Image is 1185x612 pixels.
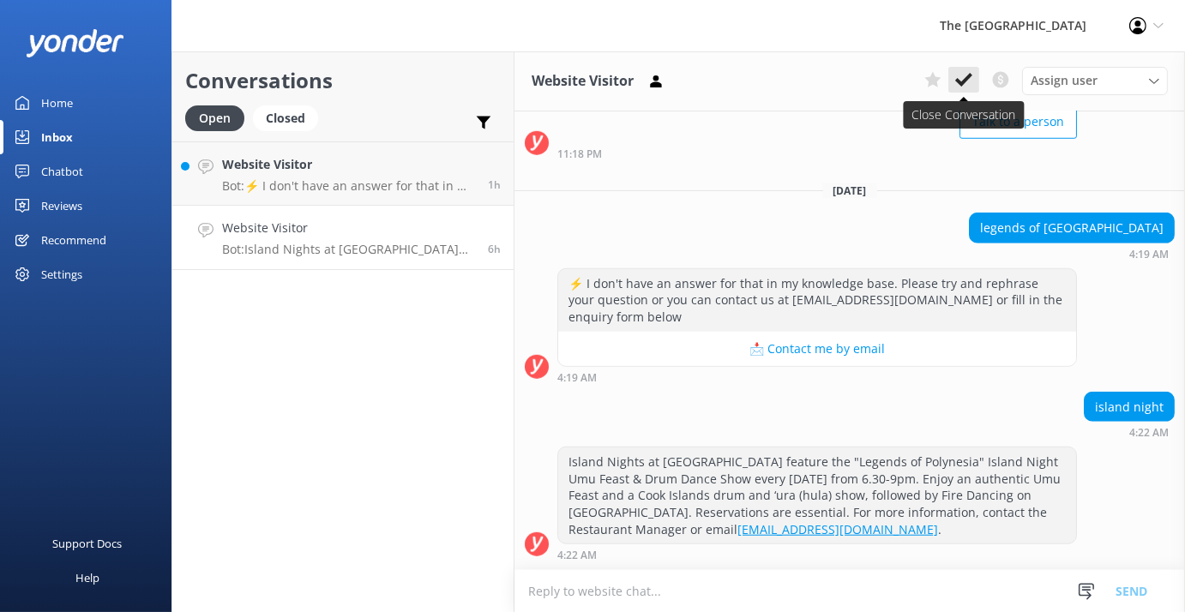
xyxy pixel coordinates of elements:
[557,373,597,383] strong: 4:19 AM
[823,183,877,198] span: [DATE]
[222,155,475,174] h4: Website Visitor
[41,154,83,189] div: Chatbot
[41,120,73,154] div: Inbox
[1084,426,1175,438] div: Sep 30 2025 06:22am (UTC -10:00) Pacific/Honolulu
[75,561,99,595] div: Help
[969,248,1175,260] div: Sep 30 2025 06:19am (UTC -10:00) Pacific/Honolulu
[557,371,1077,383] div: Sep 30 2025 06:19am (UTC -10:00) Pacific/Honolulu
[1129,428,1169,438] strong: 4:22 AM
[222,242,475,257] p: Bot: Island Nights at [GEOGRAPHIC_DATA] feature the "Legends of Polynesia" Island Night Umu Feast...
[1085,393,1174,422] div: island night
[488,177,501,192] span: Sep 30 2025 11:15am (UTC -10:00) Pacific/Honolulu
[41,86,73,120] div: Home
[41,257,82,291] div: Settings
[558,269,1076,332] div: ⚡ I don't have an answer for that in my knowledge base. Please try and rephrase your question or ...
[253,105,318,131] div: Closed
[185,105,244,131] div: Open
[557,147,1077,159] div: Jul 14 2025 01:18am (UTC -10:00) Pacific/Honolulu
[1031,71,1098,90] span: Assign user
[222,219,475,237] h4: Website Visitor
[185,108,253,127] a: Open
[557,550,597,561] strong: 4:22 AM
[253,108,327,127] a: Closed
[1022,67,1168,94] div: Assign User
[41,189,82,223] div: Reviews
[222,178,475,194] p: Bot: ⚡ I don't have an answer for that in my knowledge base. Please try and rephrase your questio...
[172,141,514,206] a: Website VisitorBot:⚡ I don't have an answer for that in my knowledge base. Please try and rephras...
[959,105,1077,139] button: Talk to a person
[172,206,514,270] a: Website VisitorBot:Island Nights at [GEOGRAPHIC_DATA] feature the "Legends of Polynesia" Island N...
[53,526,123,561] div: Support Docs
[557,149,602,159] strong: 11:18 PM
[558,447,1076,543] div: Island Nights at [GEOGRAPHIC_DATA] feature the "Legends of Polynesia" Island Night Umu Feast & Dr...
[1129,249,1169,260] strong: 4:19 AM
[26,29,124,57] img: yonder-white-logo.png
[557,549,1077,561] div: Sep 30 2025 06:22am (UTC -10:00) Pacific/Honolulu
[737,521,938,537] a: [EMAIL_ADDRESS][DOMAIN_NAME]
[488,242,501,256] span: Sep 30 2025 06:22am (UTC -10:00) Pacific/Honolulu
[41,223,106,257] div: Recommend
[185,64,501,97] h2: Conversations
[970,213,1174,243] div: legends of [GEOGRAPHIC_DATA]
[532,70,634,93] h3: Website Visitor
[558,332,1076,366] button: 📩 Contact me by email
